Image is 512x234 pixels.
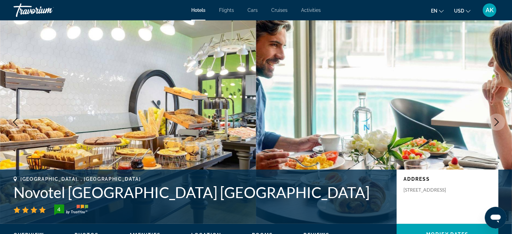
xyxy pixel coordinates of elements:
a: Travorium [14,1,81,19]
iframe: Кнопка запуска окна обмена сообщениями [485,207,507,229]
a: Activities [301,7,321,13]
span: USD [454,8,464,14]
button: User Menu [481,3,498,17]
button: Change currency [454,6,471,16]
a: Cars [248,7,258,13]
span: en [431,8,437,14]
p: [STREET_ADDRESS] [403,187,458,193]
img: TrustYou guest rating badge [54,204,88,215]
h1: Novotel [GEOGRAPHIC_DATA] [GEOGRAPHIC_DATA] [14,183,390,201]
a: Hotels [191,7,205,13]
a: Flights [219,7,234,13]
a: Cruises [271,7,288,13]
div: 4 [52,205,66,213]
button: Next image [488,114,505,131]
span: AK [486,7,494,14]
button: Previous image [7,114,24,131]
button: Change language [431,6,444,16]
p: Address [403,176,492,182]
span: [GEOGRAPHIC_DATA], , [GEOGRAPHIC_DATA] [20,176,141,182]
